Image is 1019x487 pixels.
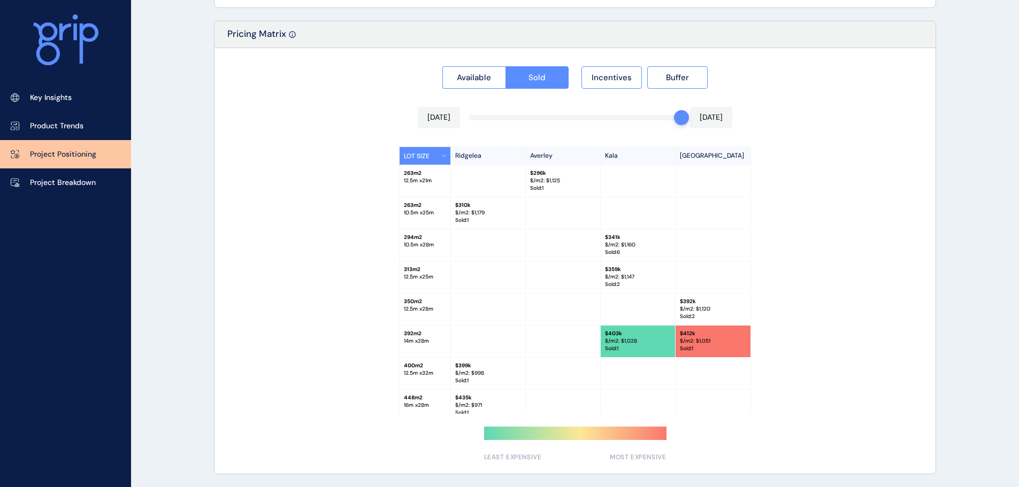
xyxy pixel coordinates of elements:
p: Product Trends [30,121,83,132]
button: Sold [505,66,569,89]
p: Kala [601,147,676,165]
p: $ 310k [455,202,521,209]
p: Pricing Matrix [227,28,286,48]
p: Project Breakdown [30,177,96,188]
button: Incentives [581,66,642,89]
span: Sold [528,72,546,83]
span: LEAST EXPENSIVE [484,453,542,462]
span: MOST EXPENSIVE [610,453,666,462]
p: $/m2: $ 998 [455,369,521,377]
p: Sold : 1 [455,377,521,384]
p: 12.5 m x 25 m [404,273,446,281]
p: $ 412k [680,330,746,337]
p: 10.5 m x 28 m [404,241,446,249]
p: $ 399k [455,362,521,369]
p: $/m2: $ 1,120 [680,305,746,313]
p: $ 392k [680,298,746,305]
p: Sold : 1 [455,217,521,224]
p: $/m2: $ 1,125 [530,177,596,184]
p: 12.5 m x 21 m [404,177,446,184]
p: $ 341k [605,234,671,241]
p: $ 359k [605,266,671,273]
button: Available [442,66,505,89]
p: Sold : 1 [605,345,671,352]
p: Sold : 1 [680,345,746,352]
p: $/m2: $ 971 [455,401,521,409]
p: 350 m2 [404,298,446,305]
p: Key Insights [30,92,72,103]
button: LOT SIZE [400,147,451,165]
p: Sold : 2 [605,281,671,288]
span: Available [457,72,491,83]
p: [GEOGRAPHIC_DATA] [676,147,750,165]
p: $/m2: $ 1,160 [605,241,671,249]
p: 400 m2 [404,362,446,369]
p: 294 m2 [404,234,446,241]
p: 12.5 m x 28 m [404,305,446,313]
p: $/m2: $ 1,179 [455,209,521,217]
p: Sold : 2 [680,313,746,320]
p: [DATE] [700,112,723,123]
p: $ 435k [455,394,521,401]
p: 448 m2 [404,394,446,401]
p: Project Positioning [30,149,96,160]
p: $/m2: $ 1,028 [605,337,671,345]
p: Ridgelea [451,147,526,165]
p: 263 m2 [404,202,446,209]
p: Averley [526,147,601,165]
p: 14 m x 28 m [404,337,446,345]
p: $ 296k [530,169,596,177]
p: $/m2: $ 1,147 [605,273,671,281]
button: Buffer [647,66,708,89]
p: Sold : 1 [455,409,521,416]
p: 263 m2 [404,169,446,177]
p: $ 403k [605,330,671,337]
p: 313 m2 [404,266,446,273]
p: 16 m x 28 m [404,401,446,409]
span: Incentives [592,72,632,83]
p: Sold : 6 [605,249,671,256]
p: Sold : 1 [530,184,596,192]
p: 12.5 m x 32 m [404,369,446,377]
p: $/m2: $ 1,051 [680,337,746,345]
p: 10.5 m x 25 m [404,209,446,217]
span: Buffer [666,72,689,83]
p: 392 m2 [404,330,446,337]
p: [DATE] [427,112,450,123]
